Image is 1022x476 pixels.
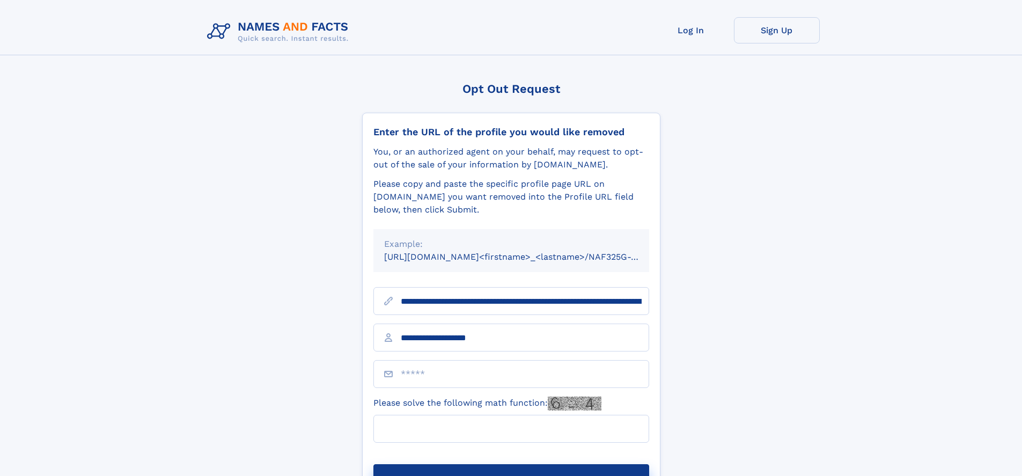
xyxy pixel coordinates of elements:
[384,252,670,262] small: [URL][DOMAIN_NAME]<firstname>_<lastname>/NAF325G-xxxxxxxx
[384,238,638,251] div: Example:
[203,17,357,46] img: Logo Names and Facts
[373,126,649,138] div: Enter the URL of the profile you would like removed
[373,145,649,171] div: You, or an authorized agent on your behalf, may request to opt-out of the sale of your informatio...
[734,17,820,43] a: Sign Up
[373,397,601,411] label: Please solve the following math function:
[648,17,734,43] a: Log In
[362,82,660,96] div: Opt Out Request
[373,178,649,216] div: Please copy and paste the specific profile page URL on [DOMAIN_NAME] you want removed into the Pr...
